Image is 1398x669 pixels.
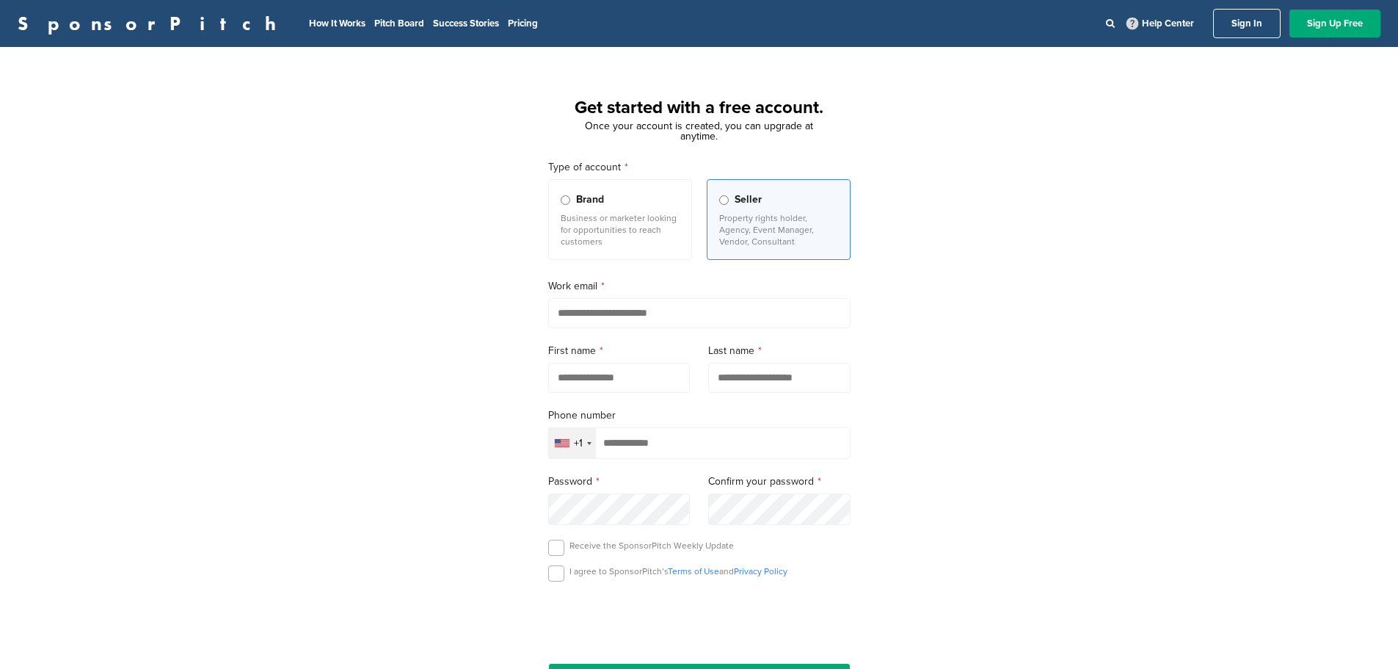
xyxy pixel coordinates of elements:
p: I agree to SponsorPitch’s and [569,565,787,577]
a: Success Stories [433,18,499,29]
label: Phone number [548,408,851,424]
a: Privacy Policy [734,566,787,576]
p: Receive the SponsorPitch Weekly Update [569,540,734,552]
div: Selected country [549,428,596,458]
a: Sign In [1213,9,1281,38]
span: Brand [576,192,604,208]
label: Password [548,474,691,490]
input: Brand Business or marketer looking for opportunities to reach customers [561,195,570,205]
h1: Get started with a free account. [531,95,868,121]
a: How It Works [309,18,365,29]
a: Help Center [1124,15,1197,32]
span: Once your account is created, you can upgrade at anytime. [585,120,813,142]
p: Property rights holder, Agency, Event Manager, Vendor, Consultant [719,212,838,247]
a: SponsorPitch [18,14,285,33]
label: First name [548,343,691,359]
label: Last name [708,343,851,359]
p: Business or marketer looking for opportunities to reach customers [561,212,680,247]
a: Sign Up Free [1289,10,1380,37]
a: Pricing [508,18,538,29]
span: Seller [735,192,762,208]
input: Seller Property rights holder, Agency, Event Manager, Vendor, Consultant [719,195,729,205]
label: Type of account [548,159,851,176]
iframe: reCAPTCHA [616,599,783,642]
label: Work email [548,278,851,294]
div: +1 [574,438,583,449]
a: Pitch Board [374,18,424,29]
a: Terms of Use [668,566,719,576]
label: Confirm your password [708,474,851,490]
